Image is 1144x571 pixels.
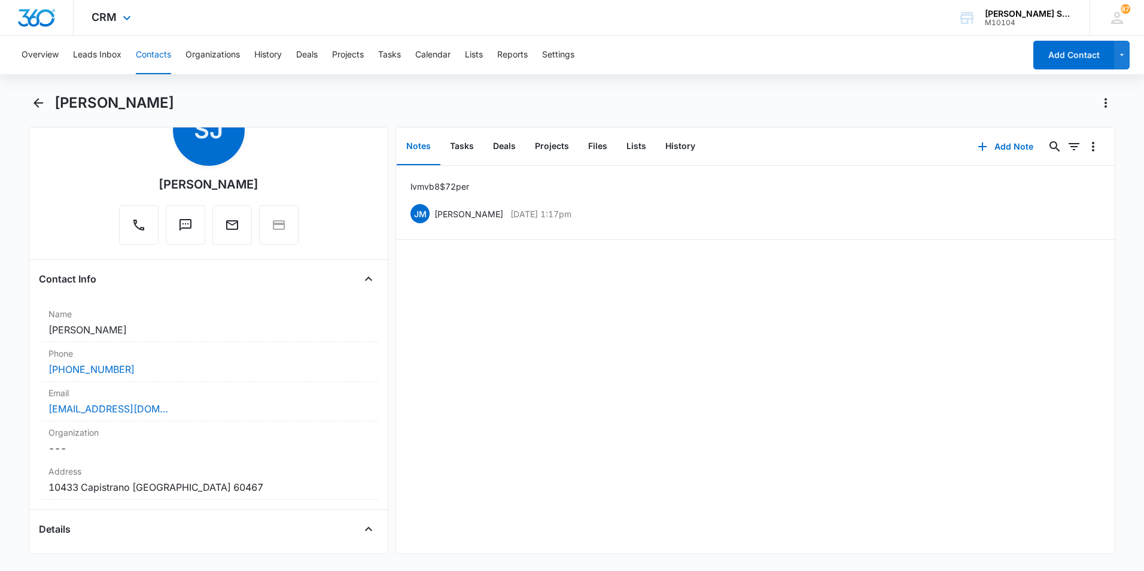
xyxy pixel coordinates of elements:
[332,36,364,74] button: Projects
[254,36,282,74] button: History
[48,308,369,320] label: Name
[39,382,378,421] div: Email[EMAIL_ADDRESS][DOMAIN_NAME]
[212,205,252,245] button: Email
[48,323,369,337] dd: [PERSON_NAME]
[39,303,378,342] div: Name[PERSON_NAME]
[510,208,571,220] p: [DATE] 1:17pm
[296,36,318,74] button: Deals
[542,36,574,74] button: Settings
[166,224,205,234] a: Text
[1121,4,1130,14] div: notifications count
[1084,137,1103,156] button: Overflow Menu
[48,441,369,455] dd: ---
[48,387,369,399] label: Email
[48,402,168,416] a: [EMAIL_ADDRESS][DOMAIN_NAME]
[617,128,656,165] button: Lists
[29,93,47,113] button: Back
[415,36,451,74] button: Calendar
[39,272,96,286] h4: Contact Info
[48,426,369,439] label: Organization
[1064,137,1084,156] button: Filters
[73,36,121,74] button: Leads Inbox
[378,36,401,74] button: Tasks
[39,522,71,536] h4: Details
[985,19,1072,27] div: account id
[39,342,378,382] div: Phone[PHONE_NUMBER]
[579,128,617,165] button: Files
[119,224,159,234] a: Call
[1033,41,1114,69] button: Add Contact
[48,347,369,360] label: Phone
[39,421,378,460] div: Organization---
[483,128,525,165] button: Deals
[359,269,378,288] button: Close
[159,175,258,193] div: [PERSON_NAME]
[166,205,205,245] button: Text
[1045,137,1064,156] button: Search...
[48,465,369,478] label: Address
[397,128,440,165] button: Notes
[173,94,245,166] span: SJ
[410,180,469,193] p: lvm vb8 $72 per
[410,204,430,223] span: JM
[119,205,159,245] button: Call
[440,128,483,165] button: Tasks
[656,128,705,165] button: History
[136,36,171,74] button: Contacts
[185,36,240,74] button: Organizations
[48,362,135,376] a: [PHONE_NUMBER]
[48,480,369,494] dd: 10433 Capistrano [GEOGRAPHIC_DATA] 60467
[525,128,579,165] button: Projects
[1121,4,1130,14] span: 87
[434,208,503,220] p: [PERSON_NAME]
[212,224,252,234] a: Email
[497,36,528,74] button: Reports
[465,36,483,74] button: Lists
[985,9,1072,19] div: account name
[966,132,1045,161] button: Add Note
[359,520,378,539] button: Close
[39,460,378,500] div: Address10433 Capistrano [GEOGRAPHIC_DATA] 60467
[1096,93,1115,113] button: Actions
[22,36,59,74] button: Overview
[54,94,174,112] h1: [PERSON_NAME]
[92,11,117,23] span: CRM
